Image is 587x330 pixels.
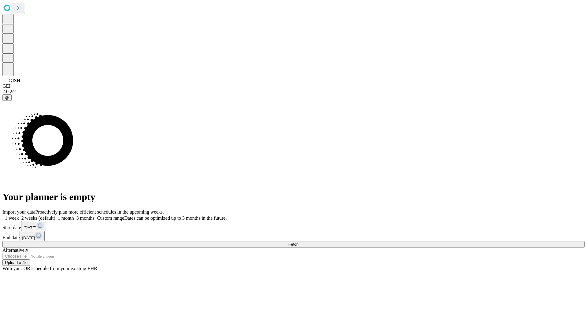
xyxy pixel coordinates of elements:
div: Start date [2,221,585,231]
span: 2 weeks (default) [21,215,55,221]
span: [DATE] [22,236,35,240]
div: 2.0.241 [2,89,585,94]
button: Upload a file [2,259,30,266]
span: Alternatively [2,248,28,253]
span: Proactively plan more efficient schedules in the upcoming weeks. [35,209,164,215]
span: Custom range [97,215,124,221]
button: Fetch [2,241,585,248]
button: [DATE] [20,231,45,241]
button: @ [2,94,12,101]
span: GJSH [9,78,20,83]
span: Import your data [2,209,35,215]
span: Fetch [288,242,298,247]
button: [DATE] [21,221,46,231]
div: End date [2,231,585,241]
span: 1 month [58,215,74,221]
span: 1 week [5,215,19,221]
span: Dates can be optimized up to 3 months in the future. [124,215,227,221]
h1: Your planner is empty [2,191,585,203]
span: [DATE] [24,226,36,230]
span: With your OR schedule from your existing EHR [2,266,97,271]
span: 3 months [76,215,94,221]
span: @ [5,95,9,100]
div: GEI [2,83,585,89]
